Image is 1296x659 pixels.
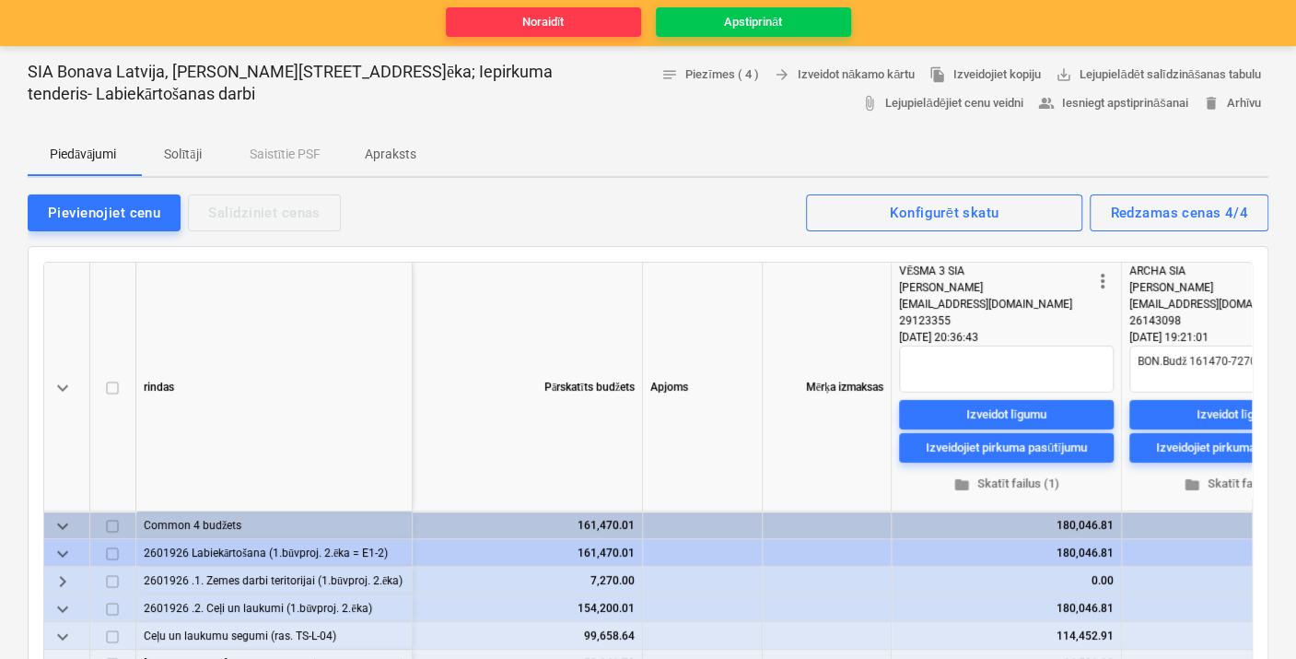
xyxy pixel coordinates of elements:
[899,471,1114,500] button: Skatīt failus (1)
[966,406,1046,427] div: Izveidot līgumu
[52,515,74,537] span: keyboard_arrow_down
[48,201,160,225] div: Pievienojiet cenu
[52,377,74,399] span: keyboard_arrow_down
[899,298,1072,311] span: [EMAIL_ADDRESS][DOMAIN_NAME]
[929,66,946,83] span: file_copy
[661,66,678,83] span: notes
[52,571,74,593] span: keyboard_arrow_right
[926,439,1087,460] div: Izveidojiet pirkuma pasūtījumu
[899,539,1114,567] div: 180,046.81
[522,12,565,33] div: Noraidīt
[144,594,404,621] div: 2601926 .2. Ceļi un laukumi (1.būvproj. 2.ēka)
[420,567,635,594] div: 7,270.00
[52,598,74,620] span: keyboard_arrow_down
[420,594,635,622] div: 154,200.01
[1092,270,1114,292] span: more_vert
[420,622,635,650] div: 99,658.64
[861,93,1022,114] span: Lejupielādējiet cenu veidni
[774,66,790,83] span: arrow_forward
[766,61,922,89] button: Izveidot nākamo kārtu
[160,145,204,164] p: Solītāji
[953,477,970,493] span: folder
[420,512,635,539] div: 161,470.01
[899,279,1092,296] div: [PERSON_NAME]
[899,567,1114,594] div: 0.00
[52,543,74,565] span: keyboard_arrow_down
[656,7,851,37] button: Apstiprināt
[28,194,181,231] button: Pievienojiet cenu
[28,61,554,105] p: SIA Bonava Latvija, [PERSON_NAME][STREET_ADDRESS]ēka; Iepirkuma tenderis- Labiekārtošanas darbi
[144,539,404,566] div: 2601926 Labiekārtošana (1.būvproj. 2.ēka = E1-2)
[144,622,404,649] div: Ceļu un laukumu segumi (ras. TS-L-04)
[420,539,635,567] div: 161,470.01
[890,201,998,225] div: Konfigurēt skatu
[922,61,1048,89] button: Izveidojiet kopiju
[899,329,1114,346] div: [DATE] 20:36:43
[144,512,404,538] div: Common 4 budžets
[763,263,892,512] div: Mērķa izmaksas
[1038,95,1055,112] span: people_alt
[1056,66,1072,83] span: save_alt
[1048,61,1268,89] a: Lejupielādēt salīdzināšanas tabulu
[899,263,1092,279] div: VĒSMA 3 SIA
[774,65,915,86] span: Izveidot nākamo kārtu
[643,263,763,512] div: Apjoms
[144,567,404,594] div: 2601926 .1. Zemes darbi teritorijai (1.būvproj. 2.ēka)
[1204,571,1296,659] iframe: Chat Widget
[899,312,1092,329] div: 29123355
[806,194,1082,231] button: Konfigurēt skatu
[136,263,413,512] div: rindas
[899,401,1114,430] button: Izveidot līgumu
[52,626,74,648] span: keyboard_arrow_down
[906,475,1106,496] span: Skatīt failus (1)
[1202,93,1261,114] span: Arhīvu
[50,145,116,164] p: Piedāvājumi
[661,65,759,86] span: Piezīmes ( 4 )
[1090,194,1268,231] button: Redzamas cenas 4/4
[899,512,1114,539] div: 180,046.81
[1184,477,1200,493] span: folder
[1056,65,1261,86] span: Lejupielādēt salīdzināšanas tabulu
[365,145,416,164] p: Apraksts
[899,594,1114,622] div: 180,046.81
[1110,201,1248,225] div: Redzamas cenas 4/4
[1031,89,1196,118] button: Iesniegt apstiprināšanai
[446,7,641,37] button: Noraidīt
[1202,95,1219,112] span: delete
[413,263,643,512] div: Pārskatīts budžets
[654,61,766,89] button: Piezīmes ( 4 )
[724,12,782,33] div: Apstiprināt
[861,95,878,112] span: attach_file
[854,89,1030,118] a: Lejupielādējiet cenu veidni
[899,434,1114,464] button: Izveidojiet pirkuma pasūtījumu
[1195,89,1268,118] button: Arhīvu
[1038,93,1188,114] span: Iesniegt apstiprināšanai
[899,622,1114,650] div: 114,452.91
[929,65,1041,86] span: Izveidojiet kopiju
[1197,406,1277,427] div: Izveidot līgumu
